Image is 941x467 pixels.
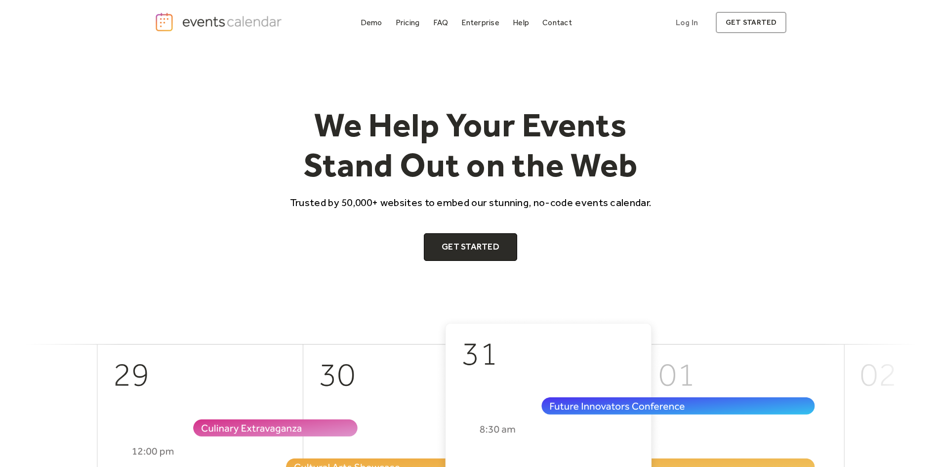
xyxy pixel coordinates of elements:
p: Trusted by 50,000+ websites to embed our stunning, no-code events calendar. [281,195,660,210]
a: get started [716,12,786,33]
a: FAQ [429,16,452,29]
a: Help [509,16,533,29]
a: home [155,12,285,32]
a: Get Started [424,233,517,261]
div: Pricing [396,20,420,25]
div: Contact [542,20,572,25]
a: Contact [538,16,576,29]
a: Demo [357,16,386,29]
a: Pricing [392,16,424,29]
div: Enterprise [461,20,499,25]
a: Log In [666,12,708,33]
a: Enterprise [457,16,503,29]
div: Demo [361,20,382,25]
h1: We Help Your Events Stand Out on the Web [281,105,660,185]
div: FAQ [433,20,449,25]
div: Help [513,20,529,25]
